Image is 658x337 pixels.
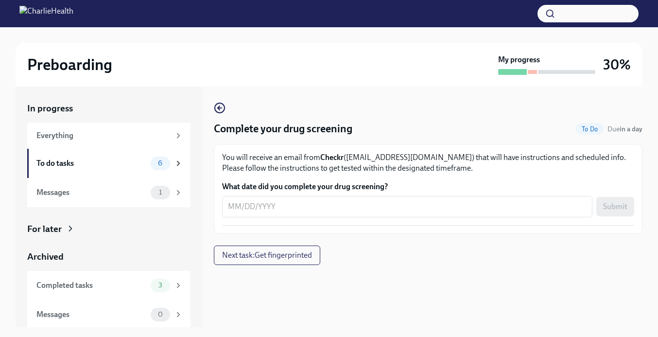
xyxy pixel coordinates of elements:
p: You will receive an email from ([EMAIL_ADDRESS][DOMAIN_NAME]) that will have instructions and sch... [222,152,634,174]
div: To do tasks [36,158,147,169]
button: Next task:Get fingerprinted [214,246,320,265]
a: Everything [27,123,190,149]
span: To Do [576,125,604,133]
span: Next task : Get fingerprinted [222,250,312,260]
a: To do tasks6 [27,149,190,178]
a: Completed tasks3 [27,271,190,300]
strong: Checkr [320,153,344,162]
span: 1 [153,189,168,196]
div: Messages [36,309,147,320]
span: 3 [153,282,168,289]
strong: My progress [498,54,540,65]
span: Due [607,125,642,133]
a: Messages1 [27,178,190,207]
span: 0 [152,311,169,318]
div: For later [27,223,62,235]
div: Messages [36,187,147,198]
h2: Preboarding [27,55,112,74]
a: In progress [27,102,190,115]
h3: 30% [603,56,631,73]
strong: in a day [620,125,642,133]
div: Everything [36,130,170,141]
a: Archived [27,250,190,263]
img: CharlieHealth [19,6,73,21]
div: Completed tasks [36,280,147,291]
h4: Complete your drug screening [214,122,352,136]
a: For later [27,223,190,235]
label: What date did you complete your drug screening? [222,181,634,192]
span: 6 [152,160,168,167]
a: Messages0 [27,300,190,329]
span: October 1st, 2025 09:00 [607,124,642,134]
